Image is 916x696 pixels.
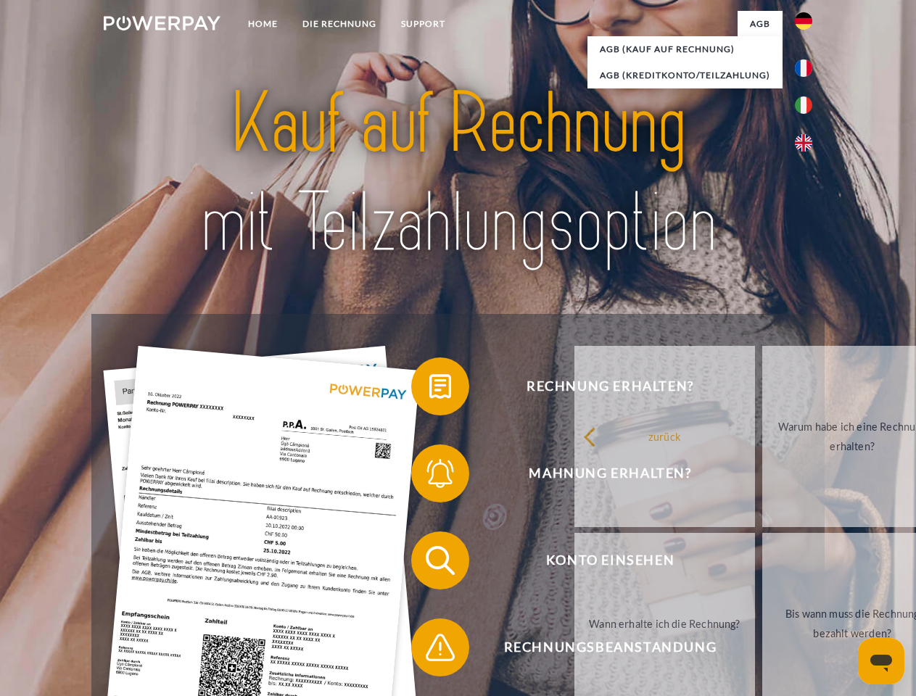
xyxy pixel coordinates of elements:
[583,613,746,633] div: Wann erhalte ich die Rechnung?
[587,36,783,62] a: AGB (Kauf auf Rechnung)
[422,542,458,579] img: qb_search.svg
[236,11,290,37] a: Home
[422,629,458,666] img: qb_warning.svg
[795,59,812,77] img: fr
[422,455,458,492] img: qb_bell.svg
[795,96,812,114] img: it
[858,638,904,684] iframe: Schaltfläche zum Öffnen des Messaging-Fensters
[389,11,458,37] a: SUPPORT
[139,70,777,278] img: title-powerpay_de.svg
[411,444,788,502] button: Mahnung erhalten?
[422,368,458,405] img: qb_bill.svg
[738,11,783,37] a: agb
[290,11,389,37] a: DIE RECHNUNG
[411,357,788,415] button: Rechnung erhalten?
[583,426,746,446] div: zurück
[411,618,788,676] button: Rechnungsbeanstandung
[795,12,812,30] img: de
[587,62,783,88] a: AGB (Kreditkonto/Teilzahlung)
[411,531,788,589] button: Konto einsehen
[104,16,220,30] img: logo-powerpay-white.svg
[795,134,812,152] img: en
